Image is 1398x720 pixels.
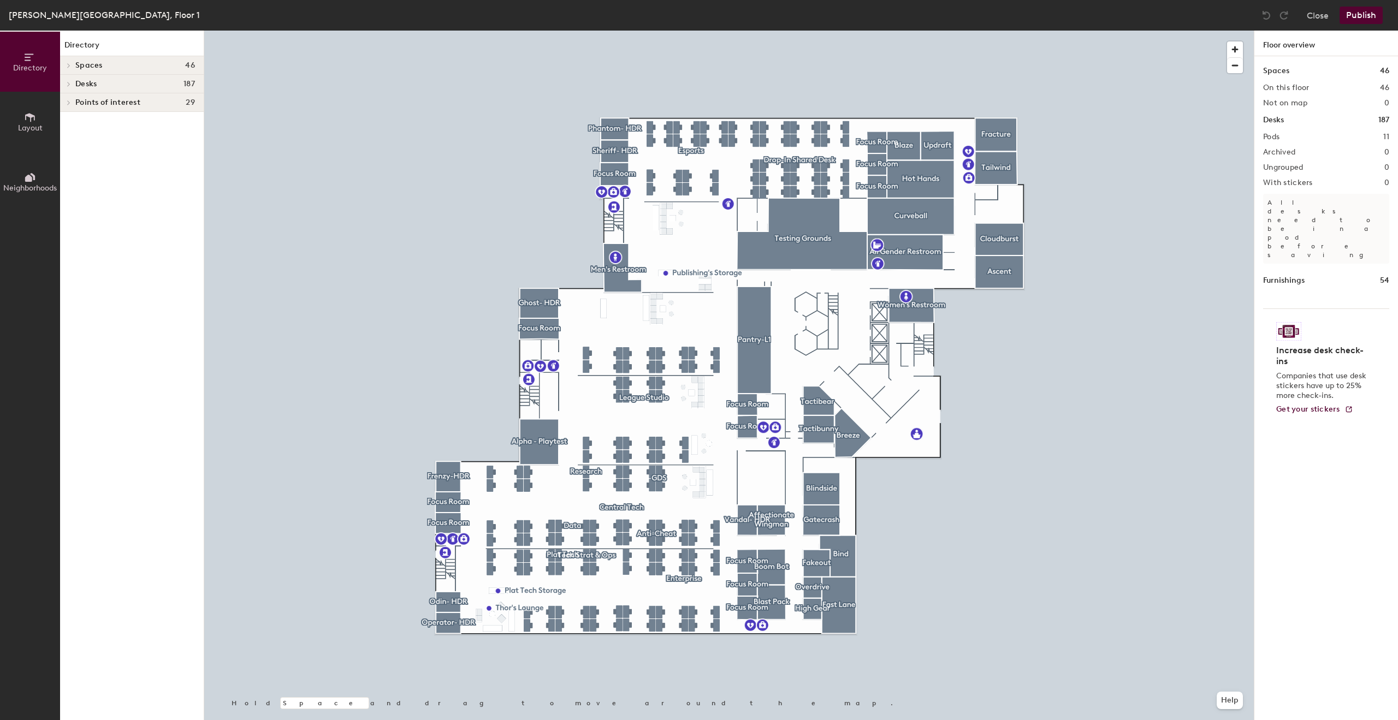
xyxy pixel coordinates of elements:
span: 29 [186,98,195,107]
span: Get your stickers [1276,404,1340,414]
h1: 187 [1378,114,1389,126]
h1: Spaces [1263,65,1289,77]
div: [PERSON_NAME][GEOGRAPHIC_DATA], Floor 1 [9,8,200,22]
span: 187 [183,80,195,88]
h1: 46 [1380,65,1389,77]
h2: Ungrouped [1263,163,1304,172]
img: Undo [1261,10,1272,21]
span: Neighborhoods [3,183,57,193]
h4: Increase desk check-ins [1276,345,1370,367]
h2: 11 [1383,133,1389,141]
p: All desks need to be in a pod before saving [1263,194,1389,264]
h2: 46 [1380,84,1389,92]
span: 46 [185,61,195,70]
h1: 54 [1380,275,1389,287]
span: Points of interest [75,98,140,107]
h2: 0 [1384,148,1389,157]
h2: 0 [1384,99,1389,108]
h2: Not on map [1263,99,1307,108]
span: Directory [13,63,47,73]
p: Companies that use desk stickers have up to 25% more check-ins. [1276,371,1370,401]
h1: Furnishings [1263,275,1305,287]
h2: With stickers [1263,178,1313,187]
a: Get your stickers [1276,405,1353,414]
h1: Directory [60,39,204,56]
button: Close [1307,7,1329,24]
h2: 0 [1384,178,1389,187]
button: Help [1217,692,1243,709]
h2: Archived [1263,148,1295,157]
h1: Floor overview [1254,31,1398,56]
h2: Pods [1263,133,1279,141]
h2: On this floor [1263,84,1310,92]
h1: Desks [1263,114,1284,126]
img: Redo [1278,10,1289,21]
button: Publish [1340,7,1383,24]
span: Desks [75,80,97,88]
span: Layout [18,123,43,133]
h2: 0 [1384,163,1389,172]
img: Sticker logo [1276,322,1301,341]
span: Spaces [75,61,103,70]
